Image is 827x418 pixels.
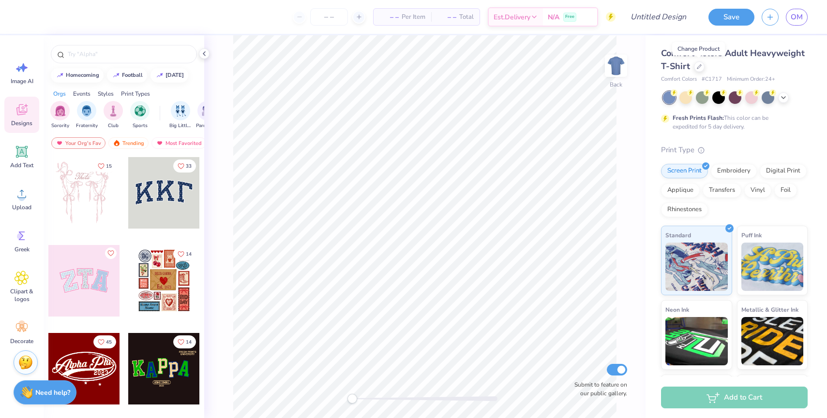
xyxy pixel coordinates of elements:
span: Est. Delivery [494,12,530,22]
span: Total [459,12,474,22]
img: Puff Ink [741,243,804,291]
span: Metallic & Glitter Ink [741,304,798,315]
div: filter for Sports [130,101,150,130]
div: Accessibility label [347,394,357,404]
button: Like [105,247,117,259]
button: Like [93,159,116,173]
span: Standard [665,230,691,240]
strong: Fresh Prints Flash: [673,114,724,122]
span: Club [108,122,119,130]
img: trend_line.gif [156,72,164,78]
span: Minimum Order: 24 + [727,75,775,84]
img: Neon Ink [665,317,728,365]
img: Metallic & Glitter Ink [741,317,804,365]
div: Transfers [703,183,741,198]
img: trend_line.gif [56,72,64,78]
span: Per Item [402,12,425,22]
div: Digital Print [760,164,807,178]
label: Submit to feature on our public gallery. [569,380,627,398]
img: Sports Image [135,105,146,116]
div: filter for Parent's Weekend [196,101,218,130]
span: 45 [106,340,112,345]
div: filter for Fraternity [76,101,98,130]
div: filter for Big Little Reveal [169,101,192,130]
div: Most Favorited [151,137,206,149]
span: Clipart & logos [6,288,38,303]
button: Save [708,9,754,26]
span: Parent's Weekend [196,122,218,130]
img: Parent's Weekend Image [202,105,213,116]
div: Events [73,89,90,98]
div: Applique [661,183,700,198]
div: Trending [108,137,149,149]
img: Sorority Image [55,105,66,116]
img: Club Image [108,105,119,116]
div: Orgs [53,89,66,98]
button: filter button [104,101,123,130]
div: Back [610,80,622,89]
img: trend_line.gif [112,72,120,78]
button: filter button [50,101,70,130]
span: Neon Ink [665,304,689,315]
img: Standard [665,243,728,291]
div: halloween [165,72,184,78]
span: Comfort Colors Adult Heavyweight T-Shirt [661,47,805,72]
button: filter button [196,101,218,130]
div: Print Type [661,144,808,156]
span: N/A [548,12,559,22]
span: Puff Ink [741,230,762,240]
button: Like [173,159,196,173]
img: most_fav.gif [56,140,63,146]
span: Free [565,14,574,20]
span: 33 [186,164,192,169]
span: 14 [186,252,192,257]
input: – – [310,8,348,26]
strong: Need help? [35,388,70,397]
div: filter for Club [104,101,123,130]
img: most_fav.gif [156,140,164,146]
span: Decorate [10,337,33,345]
span: Image AI [11,77,33,85]
button: Like [93,335,116,348]
span: Sorority [51,122,69,130]
div: Vinyl [744,183,771,198]
button: filter button [169,101,192,130]
button: filter button [76,101,98,130]
img: Big Little Reveal Image [175,105,186,116]
span: 15 [106,164,112,169]
div: Your Org's Fav [51,137,105,149]
span: Fraternity [76,122,98,130]
img: Fraternity Image [81,105,92,116]
span: Add Text [10,161,33,169]
input: Untitled Design [623,7,694,27]
button: football [107,68,147,83]
button: [DATE] [150,68,188,83]
span: – – [379,12,399,22]
span: Upload [12,203,31,211]
span: Greek [15,245,30,253]
div: filter for Sorority [50,101,70,130]
span: 14 [186,340,192,345]
div: Screen Print [661,164,708,178]
div: Rhinestones [661,202,708,217]
div: Print Types [121,89,150,98]
div: This color can be expedited for 5 day delivery. [673,114,792,131]
span: – – [437,12,456,22]
button: Like [173,335,196,348]
button: homecoming [51,68,104,83]
button: Like [173,247,196,260]
span: # C1717 [702,75,722,84]
div: Foil [774,183,797,198]
img: trending.gif [113,140,120,146]
span: Sports [133,122,148,130]
div: Embroidery [711,164,757,178]
span: Designs [11,119,32,127]
span: Comfort Colors [661,75,697,84]
div: homecoming [66,72,99,78]
button: filter button [130,101,150,130]
img: Back [606,56,626,75]
div: Change Product [672,42,725,56]
div: Styles [98,89,114,98]
input: Try "Alpha" [67,49,191,59]
span: OM [791,12,803,23]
